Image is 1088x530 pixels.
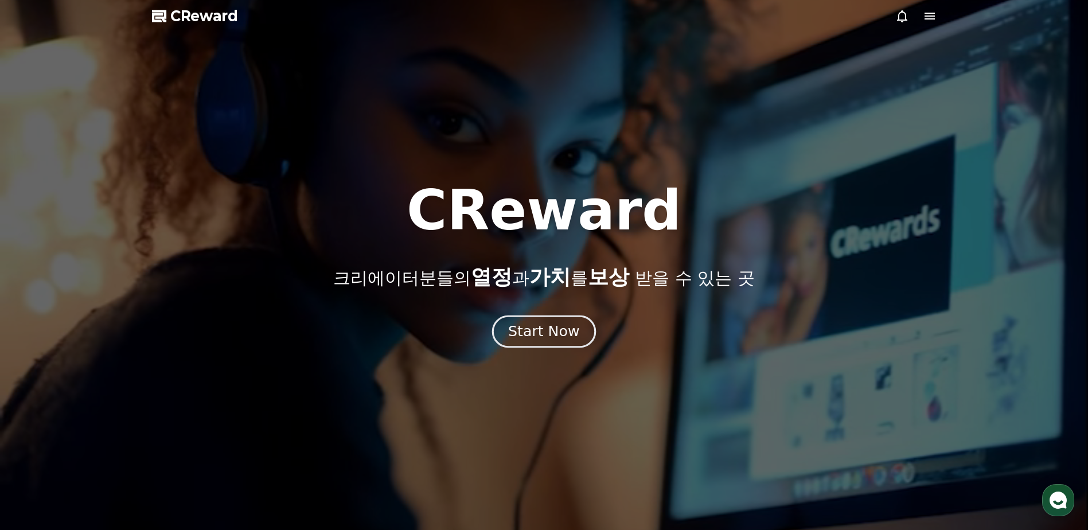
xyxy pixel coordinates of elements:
span: 홈 [36,381,43,390]
button: Start Now [492,315,596,348]
div: Start Now [508,322,579,341]
span: 보상 [588,265,629,289]
span: 대화 [105,381,119,391]
a: 대화 [76,364,148,392]
a: Start Now [494,328,594,338]
span: 설정 [177,381,191,390]
a: 홈 [3,364,76,392]
a: 설정 [148,364,220,392]
span: 가치 [529,265,571,289]
p: 크리에이터분들의 과 를 받을 수 있는 곳 [333,266,754,289]
h1: CReward [407,183,681,238]
a: CReward [152,7,238,25]
span: CReward [170,7,238,25]
span: 열정 [471,265,512,289]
